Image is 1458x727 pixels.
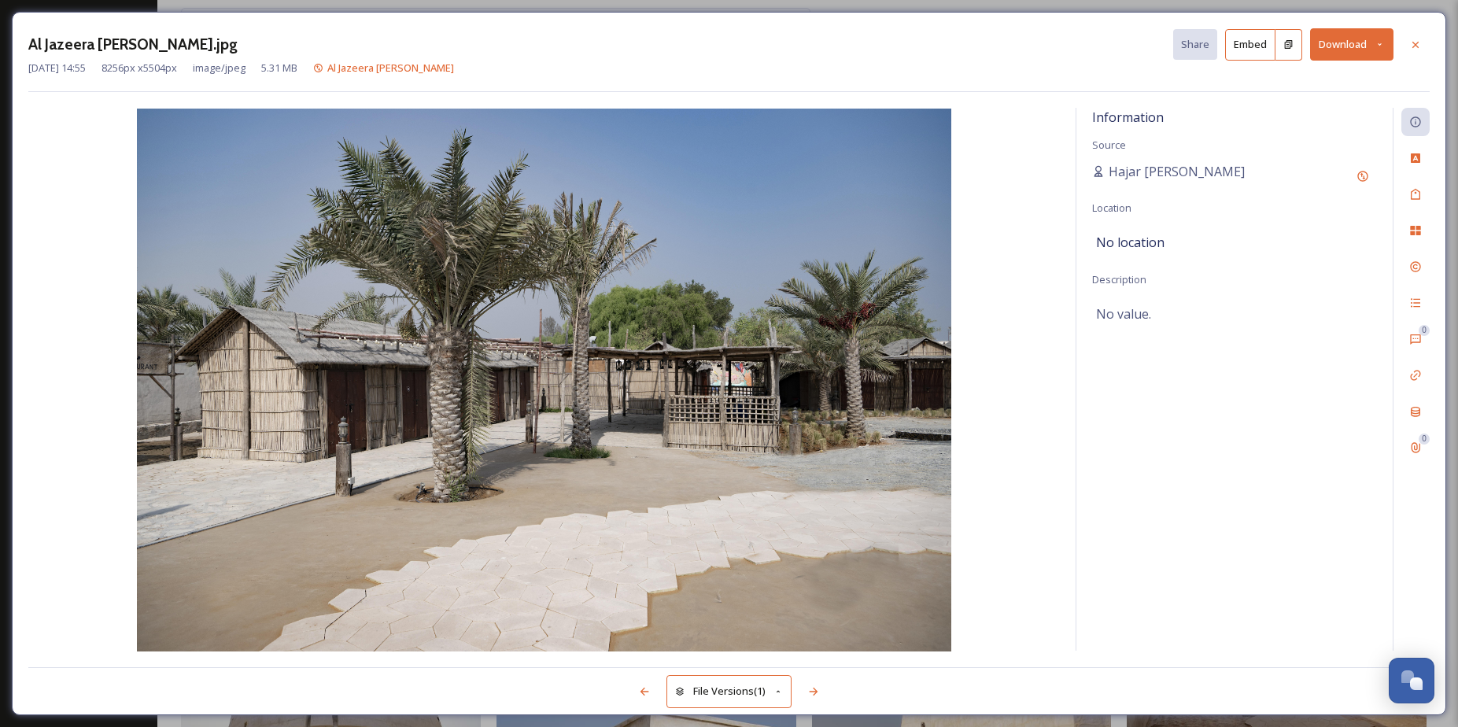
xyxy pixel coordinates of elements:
[1419,325,1430,336] div: 0
[1092,272,1146,286] span: Description
[28,33,238,56] h3: Al Jazeera [PERSON_NAME].jpg
[1173,29,1217,60] button: Share
[1225,29,1275,61] button: Embed
[1092,138,1126,152] span: Source
[1092,201,1131,215] span: Location
[28,109,1060,651] img: 76B65EE5-692F-4086-8B88738BA1BB4671.jpg
[1092,109,1164,126] span: Information
[28,61,86,76] span: [DATE] 14:55
[666,675,792,707] button: File Versions(1)
[1109,162,1245,181] span: Hajar [PERSON_NAME]
[1096,233,1165,252] span: No location
[102,61,177,76] span: 8256 px x 5504 px
[193,61,245,76] span: image/jpeg
[1389,658,1434,703] button: Open Chat
[1310,28,1393,61] button: Download
[261,61,297,76] span: 5.31 MB
[1096,304,1151,323] span: No value.
[327,61,454,75] span: Al Jazeera [PERSON_NAME]
[1419,434,1430,445] div: 0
